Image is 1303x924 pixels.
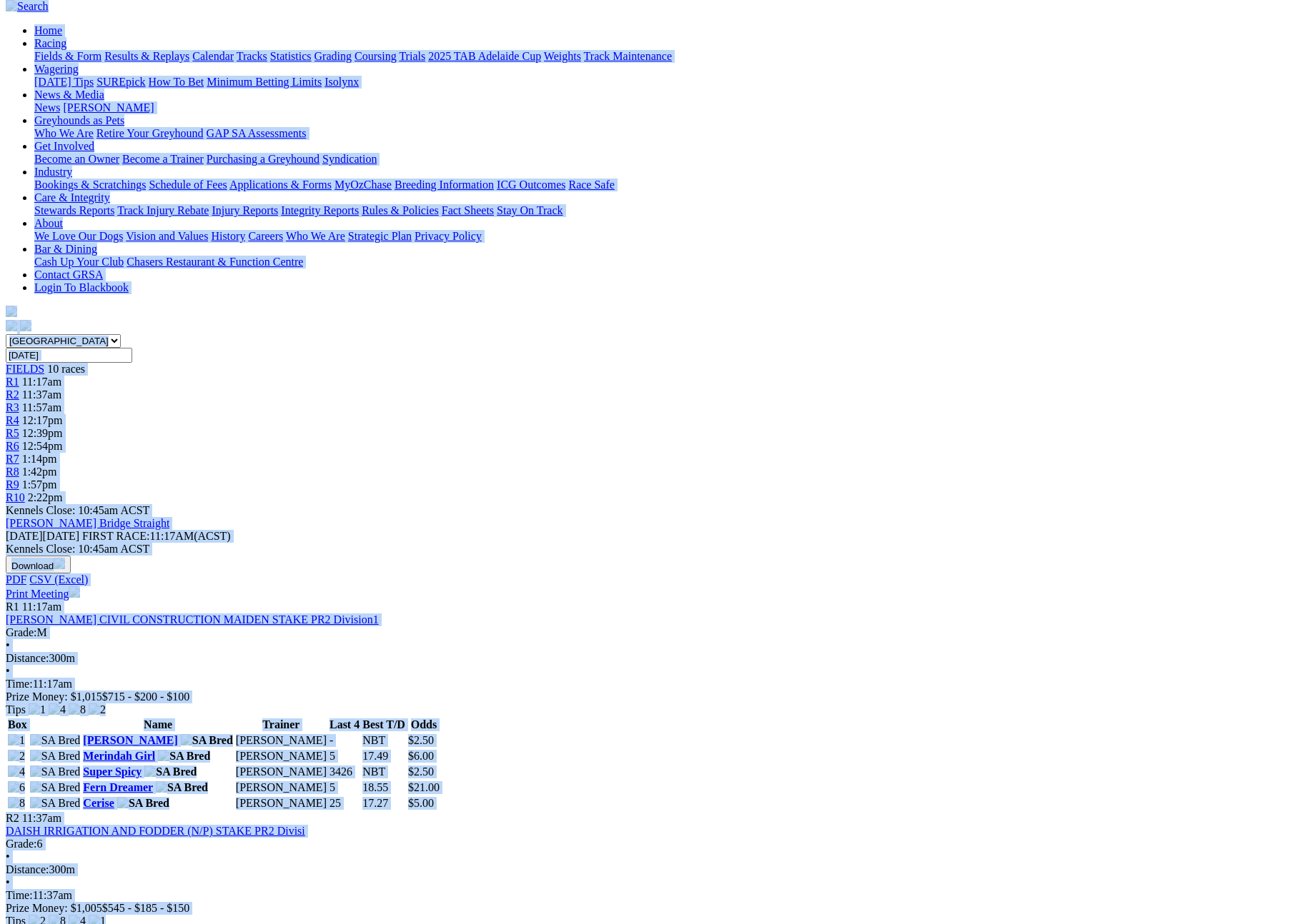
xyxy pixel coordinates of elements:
[497,179,565,191] a: ICG Outcomes
[181,734,233,747] img: SA Bred
[329,780,360,795] td: 5
[6,466,19,478] span: R8
[6,530,43,542] span: [DATE]
[8,781,25,794] img: 6
[335,179,392,191] a: MyOzChase
[362,204,439,216] a: Rules & Policies
[329,749,360,763] td: 5
[34,101,1297,114] div: News & Media
[102,902,190,914] span: $545 - $185 - $150
[96,127,204,139] a: Retire Your Greyhound
[6,388,19,401] a: R2
[235,796,327,810] td: [PERSON_NAME]
[22,440,63,452] span: 12:54pm
[281,204,359,216] a: Integrity Reports
[29,573,88,586] a: CSV (Excel)
[362,780,406,795] td: 18.55
[408,734,434,746] span: $2.50
[6,573,26,586] a: PDF
[20,320,31,331] img: twitter.svg
[584,50,672,62] a: Track Maintenance
[34,50,1297,63] div: Racing
[497,204,563,216] a: Stay On Track
[6,825,305,837] a: DAISH IRRIGATION AND FODDER (N/P) STAKE PR2 Divisi
[6,453,19,465] a: R7
[6,652,1297,665] div: 300m
[395,179,494,191] a: Breeding Information
[207,127,307,139] a: GAP SA Assessments
[314,50,352,62] a: Grading
[22,376,61,388] span: 11:17am
[407,718,440,732] th: Odds
[69,703,86,716] img: 8
[207,153,319,165] a: Purchasing a Greyhound
[329,718,360,732] th: Last 4
[6,440,19,452] a: R6
[47,363,85,375] span: 10 races
[22,812,61,824] span: 11:37am
[329,765,360,779] td: 3426
[6,376,19,388] span: R1
[34,153,1297,166] div: Get Involved
[329,796,360,810] td: 25
[415,230,482,242] a: Privacy Policy
[34,114,124,126] a: Greyhounds as Pets
[212,204,278,216] a: Injury Reports
[6,812,19,824] span: R2
[102,691,190,703] span: $715 - $200 - $100
[29,703,46,716] img: 1
[96,76,145,88] a: SUREpick
[8,765,25,778] img: 4
[34,230,1297,243] div: About
[89,703,106,716] img: 2
[6,691,1297,703] div: Prize Money: $1,015
[6,613,379,626] a: [PERSON_NAME] CIVIL CONSTRUCTION MAIDEN STAKE PR2 Division1
[211,230,245,242] a: History
[6,850,10,863] span: •
[82,530,149,542] span: FIRST RACE:
[82,530,231,542] span: 11:17AM(ACST)
[6,876,10,888] span: •
[6,889,33,901] span: Time:
[235,780,327,795] td: [PERSON_NAME]
[286,230,345,242] a: Who We Are
[544,50,581,62] a: Weights
[6,504,149,516] span: Kennels Close: 10:45am ACST
[34,179,146,191] a: Bookings & Scratchings
[442,204,494,216] a: Fact Sheets
[6,530,79,542] span: [DATE]
[6,306,17,317] img: logo-grsa-white.png
[83,734,177,746] a: [PERSON_NAME]
[6,427,19,439] span: R5
[30,734,81,747] img: SA Bred
[362,718,406,732] th: Best T/D
[428,50,541,62] a: 2025 TAB Adelaide Cup
[156,781,208,794] img: SA Bred
[34,281,129,293] a: Login To Blackbook
[6,401,19,413] span: R3
[362,765,406,779] td: NBT
[34,268,103,281] a: Contact GRSA
[149,179,227,191] a: Schedule of Fees
[34,76,94,88] a: [DATE] Tips
[117,204,209,216] a: Track Injury Rebate
[6,543,1297,556] div: Kennels Close: 10:45am ACST
[34,127,94,139] a: Who We Are
[22,427,63,439] span: 12:39pm
[6,491,25,503] a: R10
[6,414,19,426] a: R4
[408,797,434,809] span: $5.00
[6,573,1297,586] div: Download
[192,50,234,62] a: Calendar
[6,889,1297,902] div: 11:37am
[235,765,327,779] td: [PERSON_NAME]
[6,652,49,664] span: Distance:
[34,217,63,229] a: About
[6,601,19,613] span: R1
[69,586,80,598] img: printer.svg
[329,733,360,748] td: -
[63,101,154,114] a: [PERSON_NAME]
